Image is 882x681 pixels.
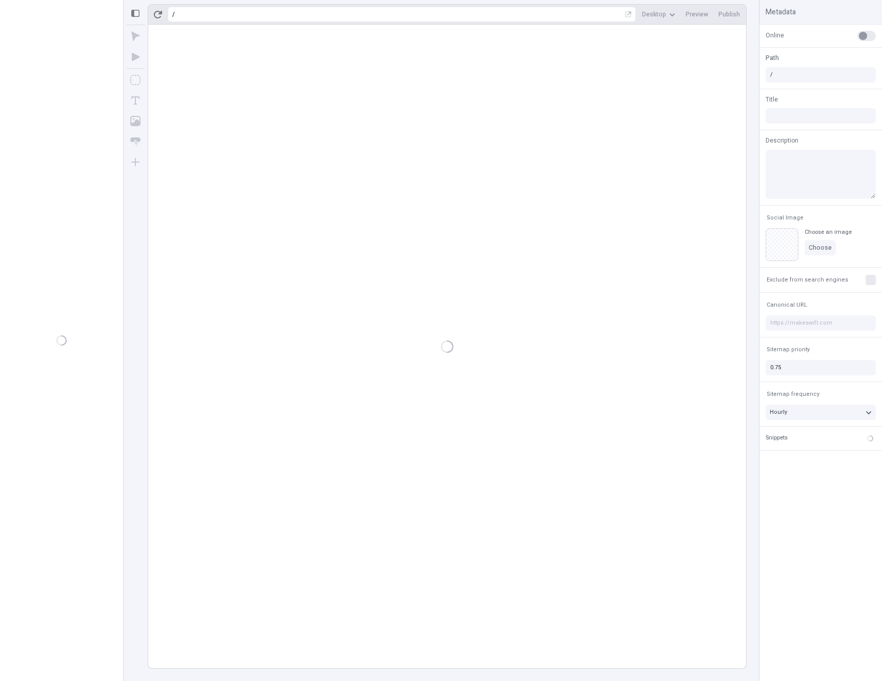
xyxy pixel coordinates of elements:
span: Online [766,31,784,40]
span: Choose [809,244,832,252]
div: Snippets [766,434,788,443]
span: Description [766,136,798,145]
div: / [172,10,175,18]
span: Desktop [642,10,666,18]
span: Social Image [767,214,804,222]
div: Choose an image [805,228,852,236]
button: Text [126,91,145,110]
button: Box [126,71,145,89]
button: Button [126,132,145,151]
button: Choose [805,240,836,255]
button: Canonical URL [765,299,809,311]
button: Publish [714,7,744,22]
span: Hourly [770,408,787,416]
button: Exclude from search engines [765,274,850,286]
button: Sitemap frequency [765,388,821,400]
button: Preview [681,7,712,22]
button: Social Image [765,212,806,224]
span: Sitemap priority [767,346,810,353]
span: Canonical URL [767,301,807,309]
span: Exclude from search engines [767,276,848,284]
button: Sitemap priority [765,344,812,356]
button: Hourly [766,405,876,420]
span: Sitemap frequency [767,390,819,398]
button: Desktop [638,7,679,22]
span: Title [766,95,778,104]
span: Publish [718,10,740,18]
input: https://makeswift.com [766,315,876,331]
button: Image [126,112,145,130]
span: Preview [686,10,708,18]
span: Path [766,53,779,63]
